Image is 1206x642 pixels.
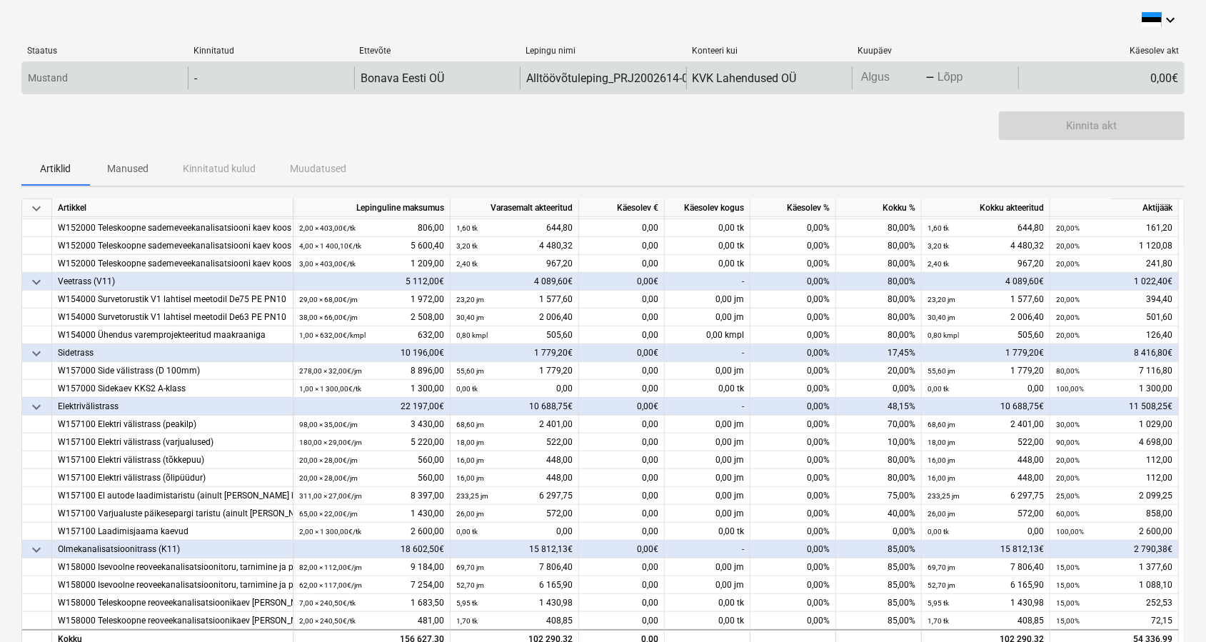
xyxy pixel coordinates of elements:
div: Artikkel [52,199,293,217]
small: 233,25 jm [456,492,488,500]
div: 0,00 jm [665,433,750,451]
div: W152000 Teleskoopne sademeveekanalisatsiooni kaev koos restkaanega (40t), DN560/500 [58,255,287,273]
div: 2 401,00 [456,416,573,433]
div: Käesolev € [579,199,665,217]
div: 9 184,00 [299,558,444,576]
div: Elektrivälistrass [58,398,287,416]
div: Ettevõte [359,46,514,56]
small: 16,00 jm [456,474,484,482]
div: 85,00% [836,594,922,612]
div: 6 165,90 [456,576,573,594]
div: Käesolev akt [1024,46,1179,56]
div: W154000 Survetorustik V1 lahtisel meetodil De75 PE PN10 [58,291,287,309]
small: 55,60 jm [928,367,955,375]
div: 1 779,20 [456,362,573,380]
div: 0,00% [750,291,836,309]
div: Kinnitatud [194,46,348,56]
div: 0,00% [750,255,836,273]
div: 1 430,00 [299,505,444,523]
div: 2 006,40 [928,309,1044,326]
div: 0,00% [750,433,836,451]
div: 80,00% [836,273,922,291]
div: 2 099,25 [1056,487,1172,505]
div: 80,00% [836,291,922,309]
div: W157100 El autode laadimistaristu (ainult [PERSON_NAME] kaevega),sh markerpallid [58,487,287,505]
div: 4 480,32 [456,237,573,255]
div: W157100 Elektri välistrass (varjualused) [58,433,287,451]
div: 967,20 [456,255,573,273]
div: 241,80 [1056,255,1172,273]
div: 6 297,75 [456,487,573,505]
small: 100,00% [1056,528,1084,536]
div: 10 688,75€ [451,398,579,416]
div: 7 806,40 [928,558,1044,576]
small: 16,00 jm [928,474,955,482]
div: 0,00% [750,273,836,291]
div: W154000 Ühendus varemprojekteeritud maakraaniga [58,326,287,344]
div: 85,00% [836,576,922,594]
div: 4 698,00 [1056,433,1172,451]
i: keyboard_arrow_down [1162,11,1179,29]
div: 126,40 [1056,326,1172,344]
div: 0,00% [750,469,836,487]
input: Lõpp [935,68,1002,88]
div: 22 197,00€ [293,398,451,416]
small: 20,00% [1056,474,1080,482]
div: 0,00 tk [665,237,750,255]
div: 0,00 [579,558,665,576]
div: 0,00 [579,362,665,380]
div: 75,00% [836,487,922,505]
div: 0,00 tk [665,380,750,398]
div: 8 416,80€ [1050,344,1179,362]
div: 6 165,90 [928,576,1044,594]
small: 20,00% [1056,296,1080,304]
small: 23,20 jm [928,296,955,304]
div: 3 430,00 [299,416,444,433]
div: Alltöövõtuleping_PRJ2002614-05.asice [526,71,724,85]
div: 0,00 tk [665,594,750,612]
div: 80,00% [836,255,922,273]
small: 2,00 × 1 300,00€ / tk [299,528,361,536]
div: Konteeri kui [692,46,847,56]
div: 2 508,00 [299,309,444,326]
div: W157100 Elektri välistrass (õlipüüdur) [58,469,287,487]
div: Käesolev % [750,199,836,217]
div: 80,00% [836,219,922,237]
small: 20,00 × 28,00€ / jm [299,474,358,482]
div: W152000 Teleskoopne sademeveekanalisatsiooni kaev koos umbkaanega (40t) DN560/500 [58,219,287,237]
div: Staatus [27,46,182,56]
div: 10,00% [836,433,922,451]
div: 0,00 jm [665,487,750,505]
div: 0,00% [750,326,836,344]
div: 15 812,13€ [922,541,1050,558]
small: 2,00 × 403,00€ / tk [299,224,356,232]
div: Varasemalt akteeritud [451,199,579,217]
div: 0,00% [750,523,836,541]
div: - [925,74,935,82]
div: 0,00 [456,380,573,398]
small: 15,00% [1056,563,1080,571]
div: 0,00 jm [665,576,750,594]
div: 7 806,40 [456,558,573,576]
div: 0,00 [579,237,665,255]
div: 394,40 [1056,291,1172,309]
div: 0,00 [579,326,665,344]
div: - [665,344,750,362]
div: 8 896,00 [299,362,444,380]
div: 0,00% [836,523,922,541]
div: 0,00% [750,344,836,362]
div: - [194,71,197,85]
small: 20,00% [1056,260,1080,268]
div: - [665,541,750,558]
div: 1 577,60 [928,291,1044,309]
div: 0,00% [750,594,836,612]
div: 1 779,20€ [451,344,579,362]
div: 0,00 jm [665,291,750,309]
div: 10 688,75€ [922,398,1050,416]
div: 1 029,00 [1056,416,1172,433]
div: W157100 Elektri välistrass (tõkkepuu) [58,451,287,469]
small: 69,70 jm [928,563,955,571]
div: 11 508,25€ [1050,398,1179,416]
div: KVK Lahendused OÜ [693,71,797,85]
div: 80,00% [836,326,922,344]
